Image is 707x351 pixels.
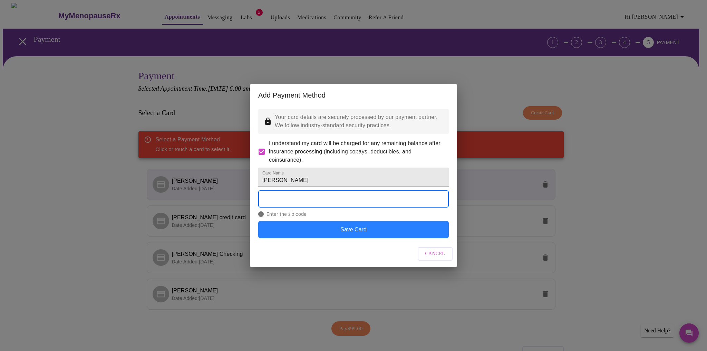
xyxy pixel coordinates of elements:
[258,90,449,101] h2: Add Payment Method
[258,211,449,217] span: Enter the zip code
[425,250,445,258] span: Cancel
[418,247,453,261] button: Cancel
[275,113,443,130] p: Your card details are securely processed by our payment partner. We follow industry-standard secu...
[259,191,448,207] iframe: Secure Credit Card Form
[258,221,449,238] button: Save Card
[269,139,443,164] span: I understand my card will be charged for any remaining balance after insurance processing (includ...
